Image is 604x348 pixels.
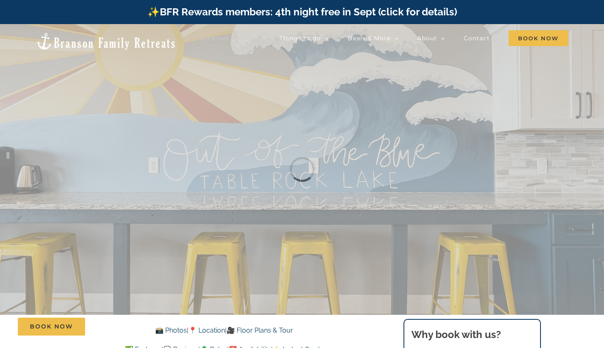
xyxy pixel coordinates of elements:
[417,35,437,41] span: About
[464,35,490,41] span: Contact
[147,6,457,18] a: ✨BFR Rewards members: 4th night free in Sept (click for details)
[347,30,399,47] a: Deals & More
[200,30,261,47] a: Vacation homes
[464,30,490,47] a: Contact
[347,35,391,41] span: Deals & More
[200,35,253,41] span: Vacation homes
[279,30,329,47] a: Things to do
[36,32,176,51] img: Branson Family Retreats Logo
[200,30,568,47] nav: Main Menu
[417,30,445,47] a: About
[18,318,85,336] a: Book Now
[30,323,73,330] span: Book Now
[279,35,321,41] span: Things to do
[509,30,568,46] span: Book Now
